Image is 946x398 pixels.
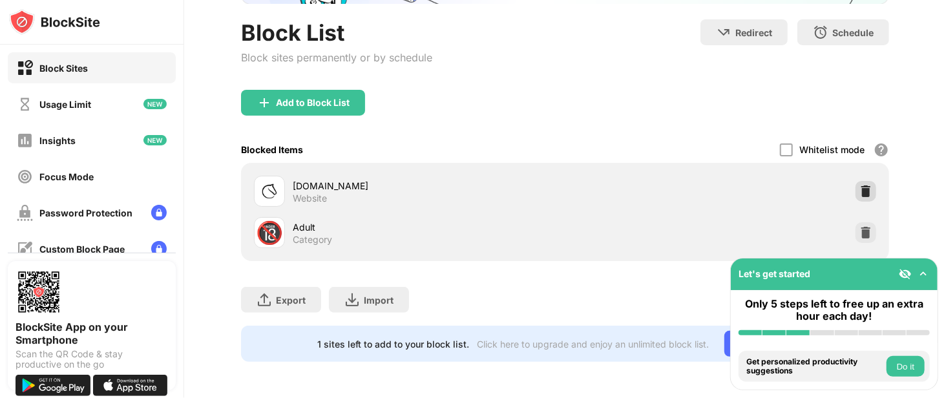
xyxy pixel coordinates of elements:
[317,339,469,350] div: 1 sites left to add to your block list.
[276,98,350,108] div: Add to Block List
[739,298,930,322] div: Only 5 steps left to free up an extra hour each day!
[832,27,874,38] div: Schedule
[39,244,125,255] div: Custom Block Page
[39,63,88,74] div: Block Sites
[93,375,168,396] img: download-on-the-app-store.svg
[143,135,167,145] img: new-icon.svg
[293,179,565,193] div: [DOMAIN_NAME]
[39,99,91,110] div: Usage Limit
[16,375,90,396] img: get-it-on-google-play.svg
[16,269,62,315] img: options-page-qr-code.png
[276,295,306,306] div: Export
[899,267,912,280] img: eye-not-visible.svg
[293,234,332,246] div: Category
[477,339,709,350] div: Click here to upgrade and enjoy an unlimited block list.
[39,207,132,218] div: Password Protection
[887,356,925,377] button: Do it
[17,241,33,257] img: customize-block-page-off.svg
[241,19,432,46] div: Block List
[151,205,167,220] img: lock-menu.svg
[256,220,283,246] div: 🔞
[746,357,883,376] div: Get personalized productivity suggestions
[39,171,94,182] div: Focus Mode
[739,268,810,279] div: Let's get started
[17,205,33,221] img: password-protection-off.svg
[364,295,394,306] div: Import
[735,27,772,38] div: Redirect
[9,9,100,35] img: logo-blocksite.svg
[293,220,565,234] div: Adult
[16,349,168,370] div: Scan the QR Code & stay productive on the go
[799,144,865,155] div: Whitelist mode
[724,331,813,357] div: Go Unlimited
[39,135,76,146] div: Insights
[143,99,167,109] img: new-icon.svg
[241,144,303,155] div: Blocked Items
[17,60,33,76] img: block-on.svg
[293,193,327,204] div: Website
[16,320,168,346] div: BlockSite App on your Smartphone
[262,183,277,199] img: favicons
[241,51,432,64] div: Block sites permanently or by schedule
[151,241,167,257] img: lock-menu.svg
[17,132,33,149] img: insights-off.svg
[17,169,33,185] img: focus-off.svg
[17,96,33,112] img: time-usage-off.svg
[917,267,930,280] img: omni-setup-toggle.svg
